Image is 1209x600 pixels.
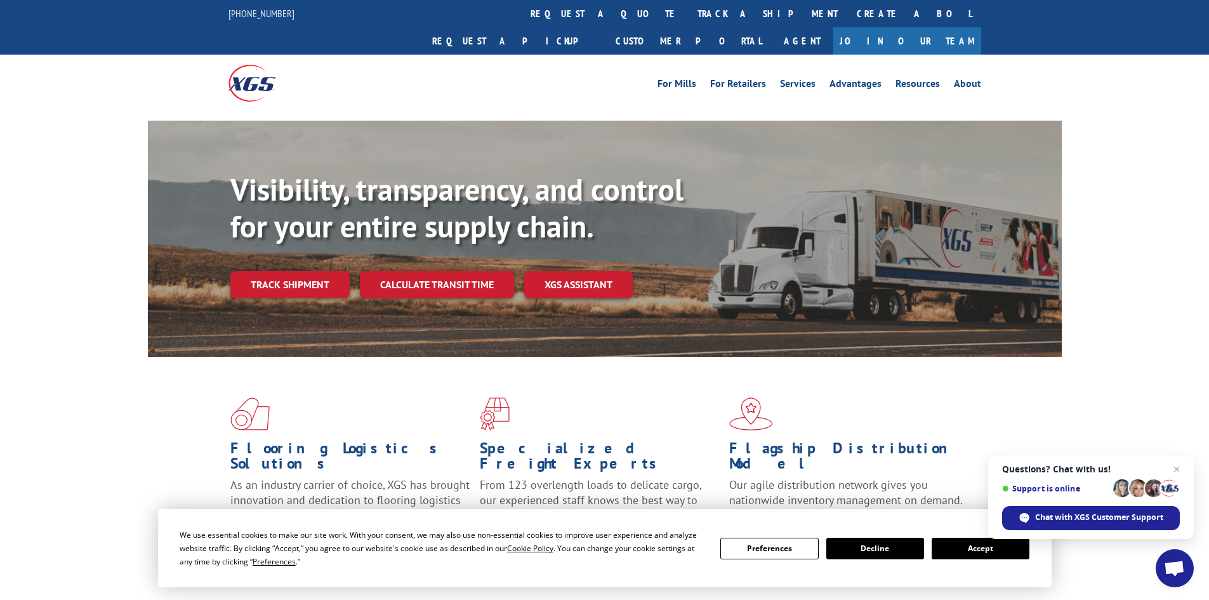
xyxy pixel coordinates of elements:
span: Questions? Chat with us! [1002,464,1180,474]
a: Agent [771,27,833,55]
h1: Specialized Freight Experts [480,441,720,477]
button: Decline [826,538,924,559]
a: For Retailers [710,79,766,93]
span: Chat with XGS Customer Support [1035,512,1163,523]
span: Our agile distribution network gives you nationwide inventory management on demand. [729,477,963,507]
a: XGS ASSISTANT [524,271,633,298]
img: xgs-icon-focused-on-flooring-red [480,397,510,430]
div: Cookie Consent Prompt [158,509,1052,587]
img: xgs-icon-flagship-distribution-model-red [729,397,773,430]
a: About [954,79,981,93]
div: Chat with XGS Customer Support [1002,506,1180,530]
span: Cookie Policy [507,543,553,554]
a: Advantages [829,79,882,93]
a: Join Our Team [833,27,981,55]
span: Preferences [253,556,296,567]
div: We use essential cookies to make our site work. With your consent, we may also use non-essential ... [180,528,705,568]
h1: Flagship Distribution Model [729,441,969,477]
a: Resources [895,79,940,93]
a: Services [780,79,816,93]
a: For Mills [657,79,696,93]
a: Calculate transit time [360,271,514,298]
span: As an industry carrier of choice, XGS has brought innovation and dedication to flooring logistics... [230,477,470,523]
b: Visibility, transparency, and control for your entire supply chain. [230,170,684,246]
a: Track shipment [230,271,350,298]
a: Customer Portal [606,27,771,55]
button: Accept [932,538,1029,559]
h1: Flooring Logistics Solutions [230,441,470,477]
span: Support is online [1002,484,1109,493]
img: xgs-icon-total-supply-chain-intelligence-red [230,397,270,430]
button: Preferences [720,538,818,559]
span: Close chat [1169,462,1184,477]
div: Open chat [1156,549,1194,587]
a: [PHONE_NUMBER] [228,7,294,20]
a: Request a pickup [423,27,606,55]
p: From 123 overlength loads to delicate cargo, our experienced staff knows the best way to move you... [480,477,720,534]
